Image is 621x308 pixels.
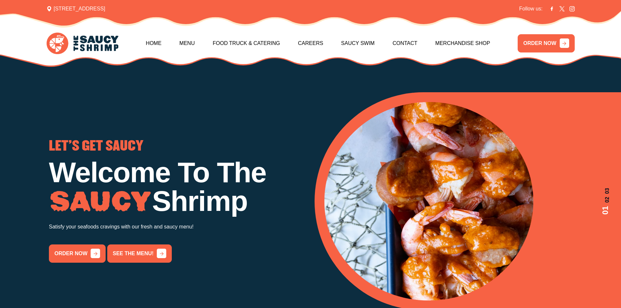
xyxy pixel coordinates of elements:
a: Home [146,29,161,57]
a: Menu [179,29,195,57]
span: Follow us: [519,5,542,13]
a: Saucy Swim [341,29,375,57]
div: 1 / 3 [324,102,612,301]
span: [STREET_ADDRESS] [47,5,105,13]
img: logo [47,33,118,54]
a: Contact [392,29,417,57]
div: 1 / 3 [49,140,307,262]
a: Careers [298,29,323,57]
span: LET'S GET SAUCY [49,140,143,153]
a: ORDER NOW [518,34,574,52]
span: 01 [599,206,611,215]
a: Merchandise Shop [435,29,490,57]
a: See the menu! [107,244,172,263]
a: order now [49,244,106,263]
a: Food Truck & Catering [213,29,280,57]
img: Banner Image [324,102,533,301]
span: 03 [599,188,611,194]
h1: Welcome To The Shrimp [49,158,307,215]
p: Satisfy your seafoods cravings with our fresh and saucy menu! [49,222,307,231]
span: 02 [599,197,611,203]
img: Image [49,191,152,212]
